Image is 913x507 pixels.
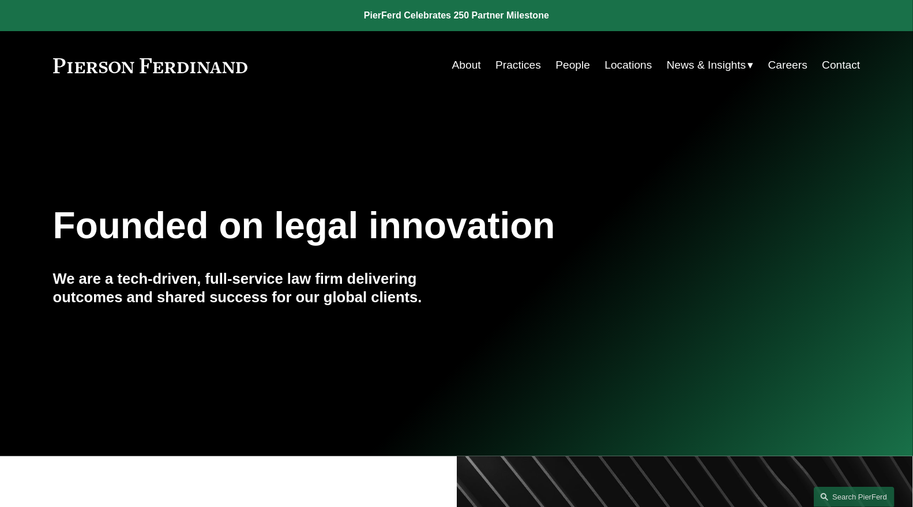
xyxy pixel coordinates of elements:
a: Locations [604,54,652,76]
h1: Founded on legal innovation [53,205,726,247]
a: Careers [768,54,807,76]
a: folder dropdown [667,54,754,76]
a: Practices [495,54,541,76]
span: News & Insights [667,55,746,76]
a: Search this site [814,487,895,507]
a: People [555,54,590,76]
a: About [452,54,481,76]
a: Contact [822,54,860,76]
h4: We are a tech-driven, full-service law firm delivering outcomes and shared success for our global... [53,269,457,307]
